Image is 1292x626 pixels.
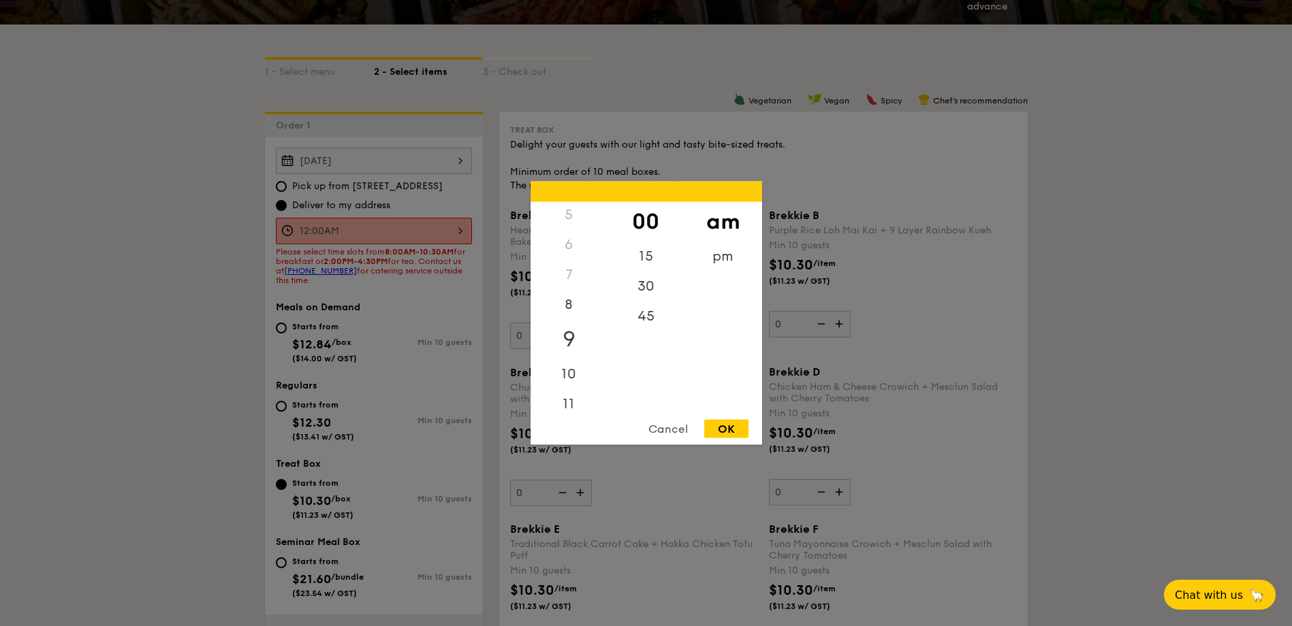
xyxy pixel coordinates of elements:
div: 30 [608,271,684,301]
div: 9 [531,320,608,359]
div: 15 [608,242,684,271]
div: 00 [608,202,684,242]
div: am [684,202,761,242]
div: OK [704,420,749,438]
span: 🦙 [1248,587,1265,603]
div: 11 [531,389,608,419]
button: Chat with us🦙 [1164,580,1276,610]
div: 45 [608,301,684,331]
div: pm [684,242,761,271]
div: 10 [531,359,608,389]
div: 5 [531,200,608,230]
div: 6 [531,230,608,260]
div: Cancel [635,420,702,438]
span: Chat with us [1175,589,1243,602]
div: 7 [531,260,608,290]
div: 8 [531,290,608,320]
